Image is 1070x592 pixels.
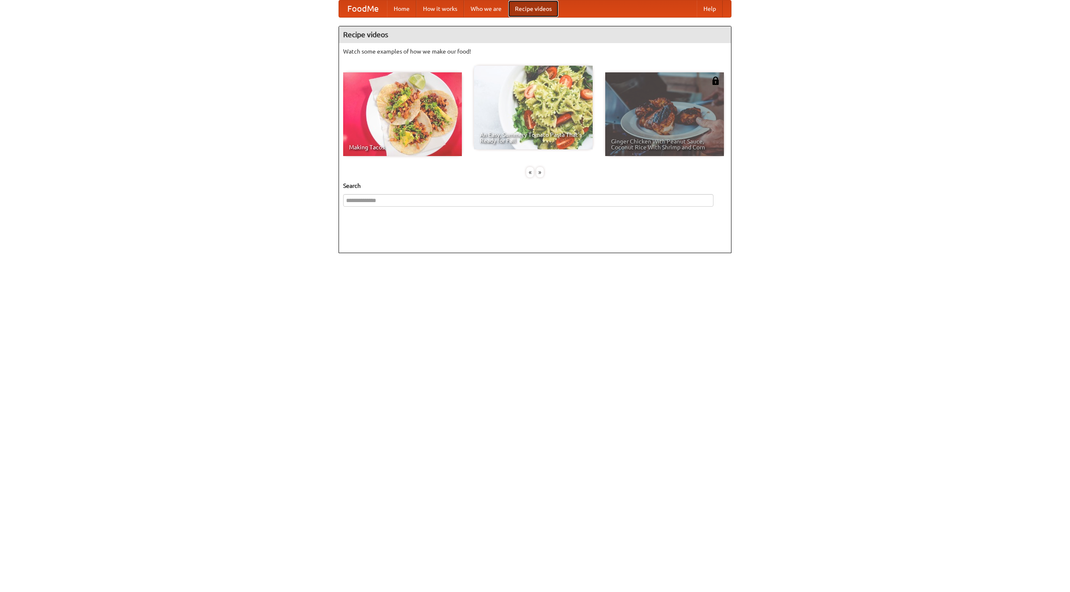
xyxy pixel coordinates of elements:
div: » [536,167,544,177]
h4: Recipe videos [339,26,731,43]
span: An Easy, Summery Tomato Pasta That's Ready for Fall [480,132,587,144]
p: Watch some examples of how we make our food! [343,47,727,56]
div: « [526,167,534,177]
a: Help [697,0,723,17]
span: Making Tacos [349,144,456,150]
a: How it works [416,0,464,17]
a: FoodMe [339,0,387,17]
a: An Easy, Summery Tomato Pasta That's Ready for Fall [474,66,593,149]
h5: Search [343,182,727,190]
img: 483408.png [711,77,720,85]
a: Home [387,0,416,17]
a: Who we are [464,0,508,17]
a: Making Tacos [343,72,462,156]
a: Recipe videos [508,0,558,17]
